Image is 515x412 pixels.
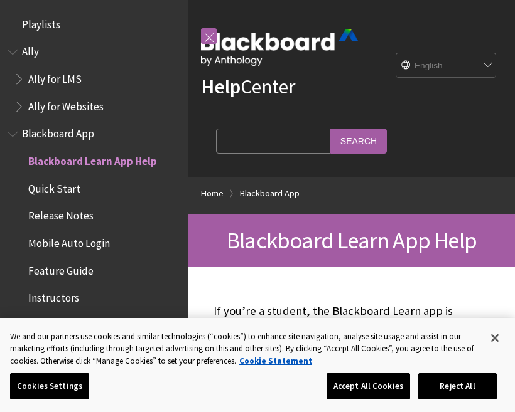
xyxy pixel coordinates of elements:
span: Playlists [22,14,60,31]
input: Search [330,129,387,153]
img: Blackboard by Anthology [201,29,358,66]
select: Site Language Selector [396,53,497,78]
span: Quick Start [28,178,80,195]
span: Ally for Websites [28,96,104,113]
span: Ally for LMS [28,68,82,85]
span: Ally [22,41,39,58]
span: Instructors [28,288,79,305]
span: Blackboard App [22,124,94,140]
a: Home [201,186,224,201]
a: HelpCenter [201,74,295,99]
button: Reject All [418,373,497,399]
span: Blackboard Learn App Help [28,151,157,167]
span: Students [28,315,72,332]
button: Cookies Settings [10,373,89,399]
a: More information about your privacy, opens in a new tab [239,356,312,366]
span: Feature Guide [28,260,94,277]
a: Blackboard App [240,186,300,201]
nav: Book outline for Playlists [8,14,181,35]
span: Blackboard Learn App Help [227,226,477,255]
strong: Help [201,74,241,99]
p: If you’re a student, the Blackboard Learn app is designed especially for you to view content and ... [214,303,490,401]
button: Close [481,324,509,352]
span: Release Notes [28,206,94,223]
div: We and our partners use cookies and similar technologies (“cookies”) to enhance site navigation, ... [10,330,479,367]
span: Mobile Auto Login [28,233,110,250]
nav: Book outline for Anthology Ally Help [8,41,181,117]
button: Accept All Cookies [327,373,410,399]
